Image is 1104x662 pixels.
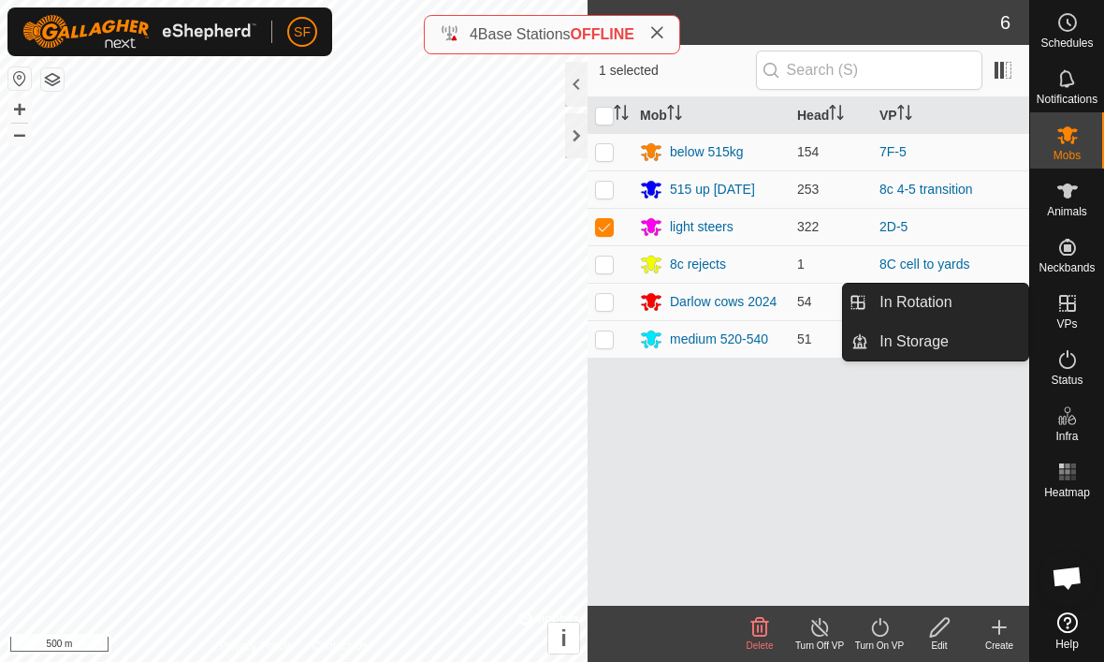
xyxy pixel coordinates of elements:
[797,331,812,346] span: 51
[797,294,812,309] span: 54
[868,284,1028,321] a: In Rotation
[797,219,819,234] span: 322
[797,257,805,272] span: 1
[8,67,31,90] button: Reset Map
[670,180,755,199] div: 515 up [DATE]
[879,182,973,197] a: 8c 4-5 transition
[8,123,31,145] button: –
[220,638,290,655] a: Privacy Policy
[670,255,726,274] div: 8c rejects
[879,331,949,353] span: In Storage
[670,217,734,237] div: light steers
[879,144,907,159] a: 7F-5
[843,284,1028,321] li: In Rotation
[478,26,571,42] span: Base Stations
[667,108,682,123] p-sorticon: Activate to sort
[1044,487,1090,498] span: Heatmap
[879,219,908,234] a: 2D-5
[872,97,1029,134] th: VP
[909,639,969,653] div: Edit
[670,292,777,312] div: Darlow cows 2024
[756,51,982,90] input: Search (S)
[599,61,756,81] span: 1 selected
[850,639,909,653] div: Turn On VP
[670,330,768,349] div: medium 520-540
[1051,375,1082,386] span: Status
[1030,605,1104,657] a: Help
[1040,37,1093,49] span: Schedules
[797,182,819,197] span: 253
[1039,262,1095,273] span: Neckbands
[294,22,311,42] span: SF
[1055,639,1079,650] span: Help
[571,26,634,42] span: OFFLINE
[1037,94,1097,105] span: Notifications
[1039,550,1096,606] div: Open chat
[868,323,1028,360] a: In Storage
[829,108,844,123] p-sorticon: Activate to sort
[1056,318,1077,330] span: VPs
[312,638,368,655] a: Contact Us
[879,257,969,272] a: 8C cell to yards
[969,639,1029,653] div: Create
[747,640,774,651] span: Delete
[843,323,1028,360] li: In Storage
[790,97,872,134] th: Head
[548,623,579,654] button: i
[470,26,478,42] span: 4
[1055,431,1078,442] span: Infra
[897,108,912,123] p-sorticon: Activate to sort
[8,98,31,121] button: +
[560,625,567,651] span: i
[1000,8,1010,37] span: 6
[790,639,850,653] div: Turn Off VP
[22,15,256,49] img: Gallagher Logo
[670,142,744,162] div: below 515kg
[614,108,629,123] p-sorticon: Activate to sort
[41,68,64,91] button: Map Layers
[632,97,790,134] th: Mob
[1053,150,1081,161] span: Mobs
[599,11,1000,34] h2: Mobs
[1047,206,1087,217] span: Animals
[879,291,951,314] span: In Rotation
[797,144,819,159] span: 154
